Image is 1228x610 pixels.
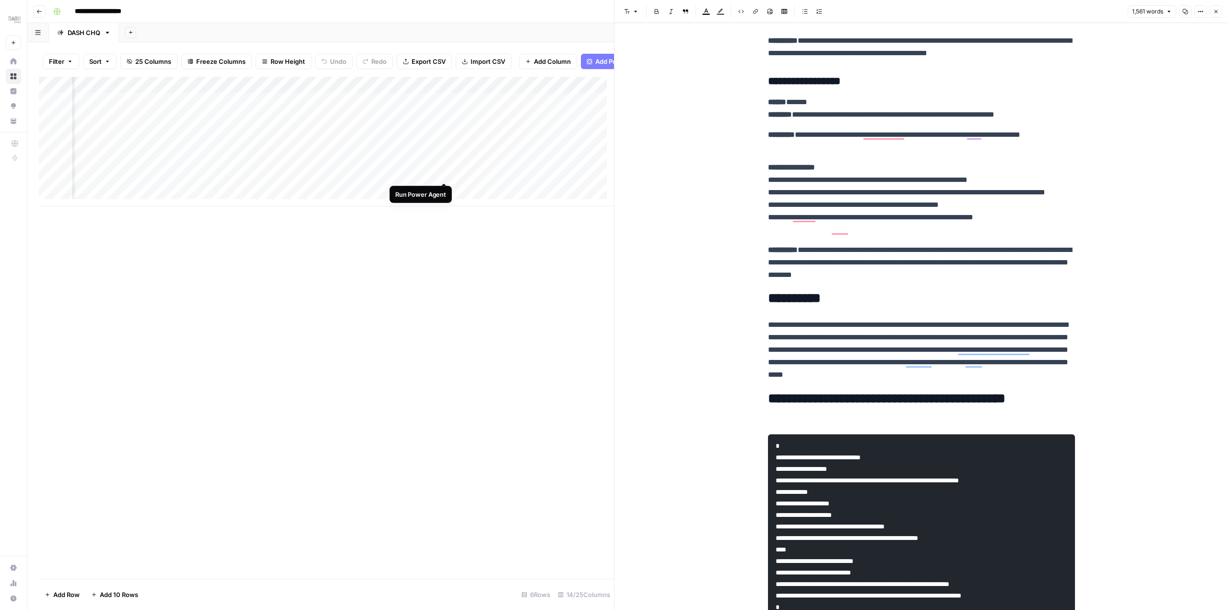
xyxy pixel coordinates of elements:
[471,57,505,66] span: Import CSV
[534,57,571,66] span: Add Column
[554,587,614,602] div: 14/25 Columns
[518,587,554,602] div: 6 Rows
[120,54,177,69] button: 25 Columns
[6,69,21,84] a: Browse
[371,57,387,66] span: Redo
[100,590,138,599] span: Add 10 Rows
[519,54,577,69] button: Add Column
[315,54,353,69] button: Undo
[412,57,446,66] span: Export CSV
[595,57,648,66] span: Add Power Agent
[456,54,511,69] button: Import CSV
[49,23,119,42] a: DASH CHQ
[39,587,85,602] button: Add Row
[6,113,21,129] a: Your Data
[6,84,21,99] a: Insights
[271,57,305,66] span: Row Height
[196,57,246,66] span: Freeze Columns
[85,587,144,602] button: Add 10 Rows
[1128,5,1176,18] button: 1,561 words
[43,54,79,69] button: Filter
[6,98,21,114] a: Opportunities
[135,57,171,66] span: 25 Columns
[6,11,23,28] img: Dash Logo
[356,54,393,69] button: Redo
[181,54,252,69] button: Freeze Columns
[1132,7,1163,16] span: 1,561 words
[581,54,653,69] button: Add Power Agent
[68,28,100,37] div: DASH CHQ
[6,560,21,575] a: Settings
[6,591,21,606] button: Help + Support
[53,590,80,599] span: Add Row
[6,8,21,32] button: Workspace: Dash
[330,57,346,66] span: Undo
[6,575,21,591] a: Usage
[6,54,21,69] a: Home
[256,54,311,69] button: Row Height
[397,54,452,69] button: Export CSV
[395,190,446,200] div: Run Power Agent
[49,57,64,66] span: Filter
[89,57,102,66] span: Sort
[83,54,117,69] button: Sort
